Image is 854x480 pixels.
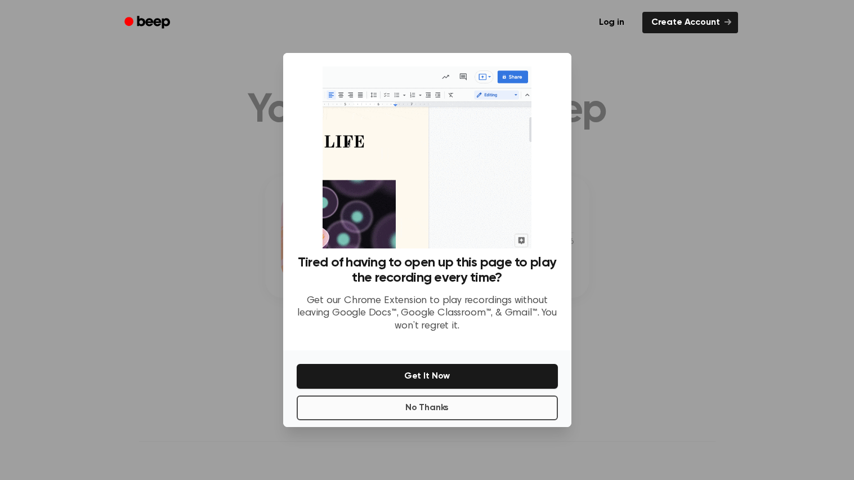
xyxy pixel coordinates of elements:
[117,12,180,34] a: Beep
[297,364,558,389] button: Get It Now
[642,12,738,33] a: Create Account
[297,395,558,420] button: No Thanks
[297,255,558,286] h3: Tired of having to open up this page to play the recording every time?
[297,295,558,333] p: Get our Chrome Extension to play recordings without leaving Google Docs™, Google Classroom™, & Gm...
[588,10,636,35] a: Log in
[323,66,531,248] img: Beep extension in action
